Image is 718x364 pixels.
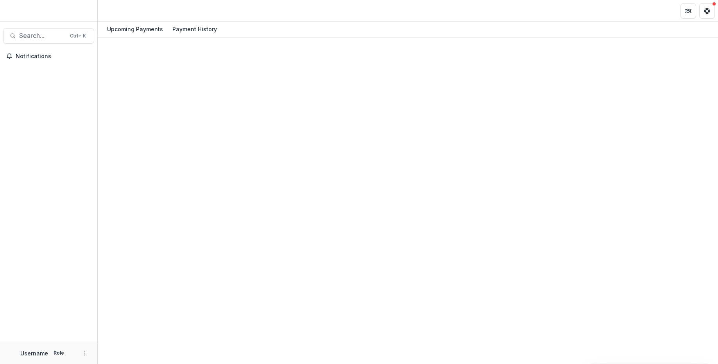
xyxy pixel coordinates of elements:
[104,22,166,37] a: Upcoming Payments
[3,28,94,44] button: Search...
[16,53,91,60] span: Notifications
[3,50,94,62] button: Notifications
[19,32,65,39] span: Search...
[20,349,48,357] p: Username
[80,348,90,358] button: More
[169,22,220,37] a: Payment History
[169,23,220,35] div: Payment History
[51,350,66,357] p: Role
[68,32,88,40] div: Ctrl + K
[104,23,166,35] div: Upcoming Payments
[699,3,715,19] button: Get Help
[680,3,696,19] button: Partners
